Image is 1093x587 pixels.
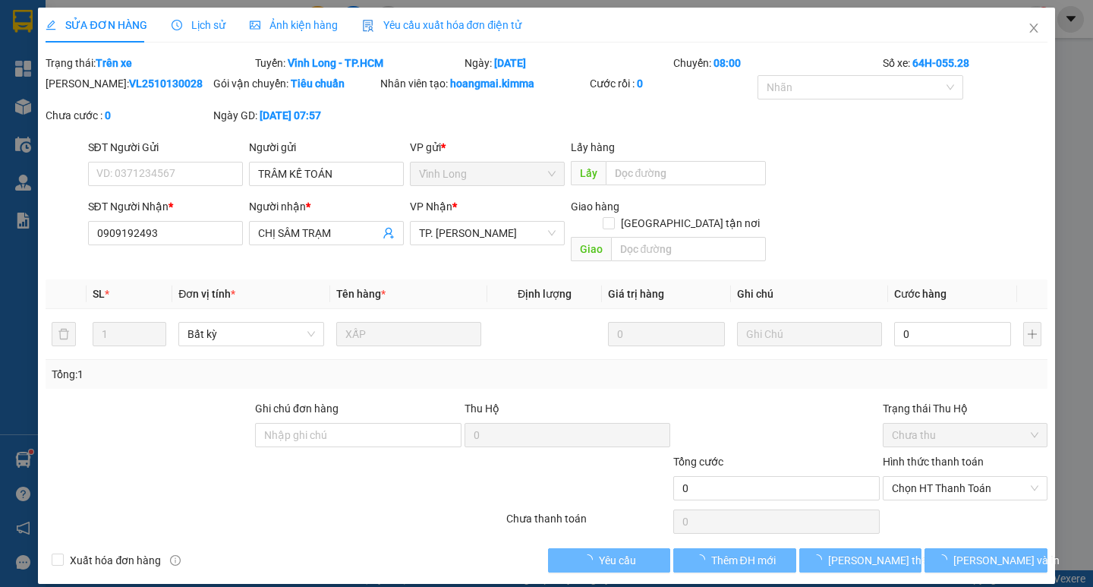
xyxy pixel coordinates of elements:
[46,20,56,30] span: edit
[571,141,615,153] span: Lấy hàng
[571,237,611,261] span: Giao
[912,57,969,69] b: 64H-055.28
[883,400,1047,417] div: Trạng thái Thu Hộ
[924,548,1047,573] button: [PERSON_NAME] và In
[494,57,526,69] b: [DATE]
[88,198,243,215] div: SĐT Người Nhận
[383,227,395,239] span: user-add
[799,548,921,573] button: [PERSON_NAME] thay đổi
[892,424,1038,447] span: Chưa thu
[615,215,766,232] span: [GEOGRAPHIC_DATA] tận nơi
[213,107,378,124] div: Ngày GD:
[711,552,776,569] span: Thêm ĐH mới
[1023,322,1041,346] button: plus
[362,20,374,32] img: icon
[380,75,587,92] div: Nhân viên tạo:
[336,288,386,300] span: Tên hàng
[637,77,643,90] b: 0
[463,55,672,71] div: Ngày:
[518,288,572,300] span: Định lượng
[254,55,463,71] div: Tuyến:
[731,279,888,309] th: Ghi chú
[894,288,947,300] span: Cước hàng
[46,107,210,124] div: Chưa cước :
[606,161,766,185] input: Dọc đường
[46,75,210,92] div: [PERSON_NAME]:
[255,423,461,447] input: Ghi chú đơn hàng
[410,139,565,156] div: VP gửi
[548,548,670,573] button: Yêu cầu
[178,288,235,300] span: Đơn vị tính
[260,109,321,122] b: [DATE] 07:57
[937,554,953,565] span: loading
[172,20,182,30] span: clock-circle
[608,288,664,300] span: Giá trị hàng
[52,322,76,346] button: delete
[419,222,556,245] span: TP. Hồ Chí Minh
[250,20,260,30] span: picture
[105,109,111,122] b: 0
[672,55,881,71] div: Chuyến:
[93,288,105,300] span: SL
[336,322,481,346] input: VD: Bàn, Ghế
[172,19,225,31] span: Lịch sử
[713,57,741,69] b: 08:00
[571,200,619,213] span: Giao hàng
[129,77,203,90] b: VL2510130028
[590,75,754,92] div: Cước rồi :
[46,19,146,31] span: SỬA ĐƠN HÀNG
[881,55,1049,71] div: Số xe:
[213,75,378,92] div: Gói vận chuyển:
[170,555,181,566] span: info-circle
[811,554,828,565] span: loading
[828,552,950,569] span: [PERSON_NAME] thay đổi
[505,510,672,537] div: Chưa thanh toán
[187,323,314,346] span: Bất kỳ
[419,163,556,185] span: Vĩnh Long
[52,366,423,383] div: Tổng: 1
[288,57,383,69] b: Vĩnh Long - TP.HCM
[64,552,167,569] span: Xuất hóa đơn hàng
[255,402,339,415] label: Ghi chú đơn hàng
[450,77,534,90] b: hoangmai.kimma
[883,456,984,468] label: Hình thức thanh toán
[1028,22,1040,34] span: close
[250,19,338,31] span: Ảnh kiện hàng
[582,554,599,565] span: loading
[611,237,766,261] input: Dọc đường
[571,161,606,185] span: Lấy
[953,552,1060,569] span: [PERSON_NAME] và In
[599,552,636,569] span: Yêu cầu
[673,456,723,468] span: Tổng cước
[291,77,345,90] b: Tiêu chuẩn
[608,322,725,346] input: 0
[1013,8,1055,50] button: Close
[96,57,132,69] b: Trên xe
[362,19,522,31] span: Yêu cầu xuất hóa đơn điện tử
[410,200,452,213] span: VP Nhận
[249,198,404,215] div: Người nhận
[249,139,404,156] div: Người gửi
[673,548,795,573] button: Thêm ĐH mới
[737,322,882,346] input: Ghi Chú
[465,402,499,415] span: Thu Hộ
[88,139,243,156] div: SĐT Người Gửi
[44,55,254,71] div: Trạng thái:
[892,477,1038,500] span: Chọn HT Thanh Toán
[695,554,711,565] span: loading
